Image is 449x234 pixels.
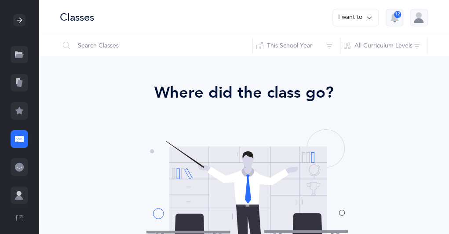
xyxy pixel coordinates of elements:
button: This School Year [252,35,340,56]
button: All Curriculum Levels [340,35,428,56]
div: Where did the class go? [63,81,424,105]
div: 12 [394,11,401,18]
input: Search Classes [59,35,253,56]
div: Classes [60,10,94,25]
button: 12 [386,9,403,26]
button: I want to [332,9,379,26]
